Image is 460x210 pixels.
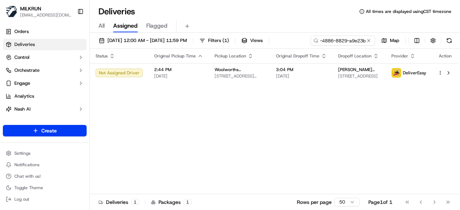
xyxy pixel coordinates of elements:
input: Type to search [310,36,375,46]
span: [PERSON_NAME] Harrwick [338,67,380,73]
a: Orders [3,26,87,37]
button: Toggle Theme [3,183,87,193]
span: Settings [14,150,31,156]
button: Settings [3,148,87,158]
button: Control [3,52,87,63]
button: Map [378,36,402,46]
button: Nash AI [3,103,87,115]
span: Pickup Location [215,53,246,59]
p: Rows per page [297,199,332,206]
button: MILKRUN [20,5,41,12]
span: [STREET_ADDRESS][PERSON_NAME] [215,73,264,79]
span: Assigned [113,22,138,30]
span: [STREET_ADDRESS] [338,73,380,79]
span: Views [250,37,263,44]
div: Deliveries [98,199,139,206]
span: Create [41,127,57,134]
span: Toggle Theme [14,185,43,191]
span: Flagged [146,22,167,30]
span: DeliverEasy [403,70,426,76]
span: Status [96,53,108,59]
span: Dropoff Location [338,53,372,59]
span: Original Dropoff Time [276,53,319,59]
button: Engage [3,78,87,89]
button: Notifications [3,160,87,170]
span: All times are displayed using CST timezone [366,9,451,14]
button: MILKRUNMILKRUN[EMAIL_ADDRESS][DOMAIN_NAME] [3,3,74,20]
span: All [98,22,105,30]
h1: Deliveries [98,6,135,17]
button: Views [238,36,266,46]
span: [DATE] 12:00 AM - [DATE] 11:59 PM [107,37,187,44]
img: MILKRUN [6,6,17,17]
span: Log out [14,196,29,202]
button: Log out [3,194,87,204]
span: Control [14,54,29,61]
button: [DATE] 12:00 AM - [DATE] 11:59 PM [96,36,190,46]
span: 2:44 PM [154,67,203,73]
span: Woolworths Supermarket [GEOGRAPHIC_DATA] - [GEOGRAPHIC_DATA] [215,67,264,73]
div: Action [438,53,453,59]
span: Map [390,37,399,44]
img: delivereasy_logo.png [392,68,401,78]
span: Chat with us! [14,173,41,179]
div: 1 [184,199,192,205]
span: Nash AI [14,106,31,112]
span: Analytics [14,93,34,99]
span: ( 1 ) [222,37,229,44]
button: [EMAIL_ADDRESS][DOMAIN_NAME] [20,12,72,18]
a: Analytics [3,90,87,102]
span: [DATE] [276,73,327,79]
span: 3:04 PM [276,67,327,73]
div: Page 1 of 1 [368,199,392,206]
span: [DATE] [154,73,203,79]
span: Product Catalog [14,119,49,125]
div: 1 [131,199,139,205]
span: Deliveries [14,41,35,48]
span: Orders [14,28,29,35]
span: Engage [14,80,30,87]
a: Deliveries [3,39,87,50]
button: Filters(1) [196,36,232,46]
button: Create [3,125,87,136]
div: Packages [151,199,192,206]
button: Orchestrate [3,65,87,76]
a: Product Catalog [3,116,87,128]
span: Notifications [14,162,40,168]
button: Chat with us! [3,171,87,181]
span: Original Pickup Time [154,53,196,59]
button: Refresh [444,36,454,46]
span: Filters [208,37,229,44]
span: Orchestrate [14,67,40,74]
span: Provider [391,53,408,59]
